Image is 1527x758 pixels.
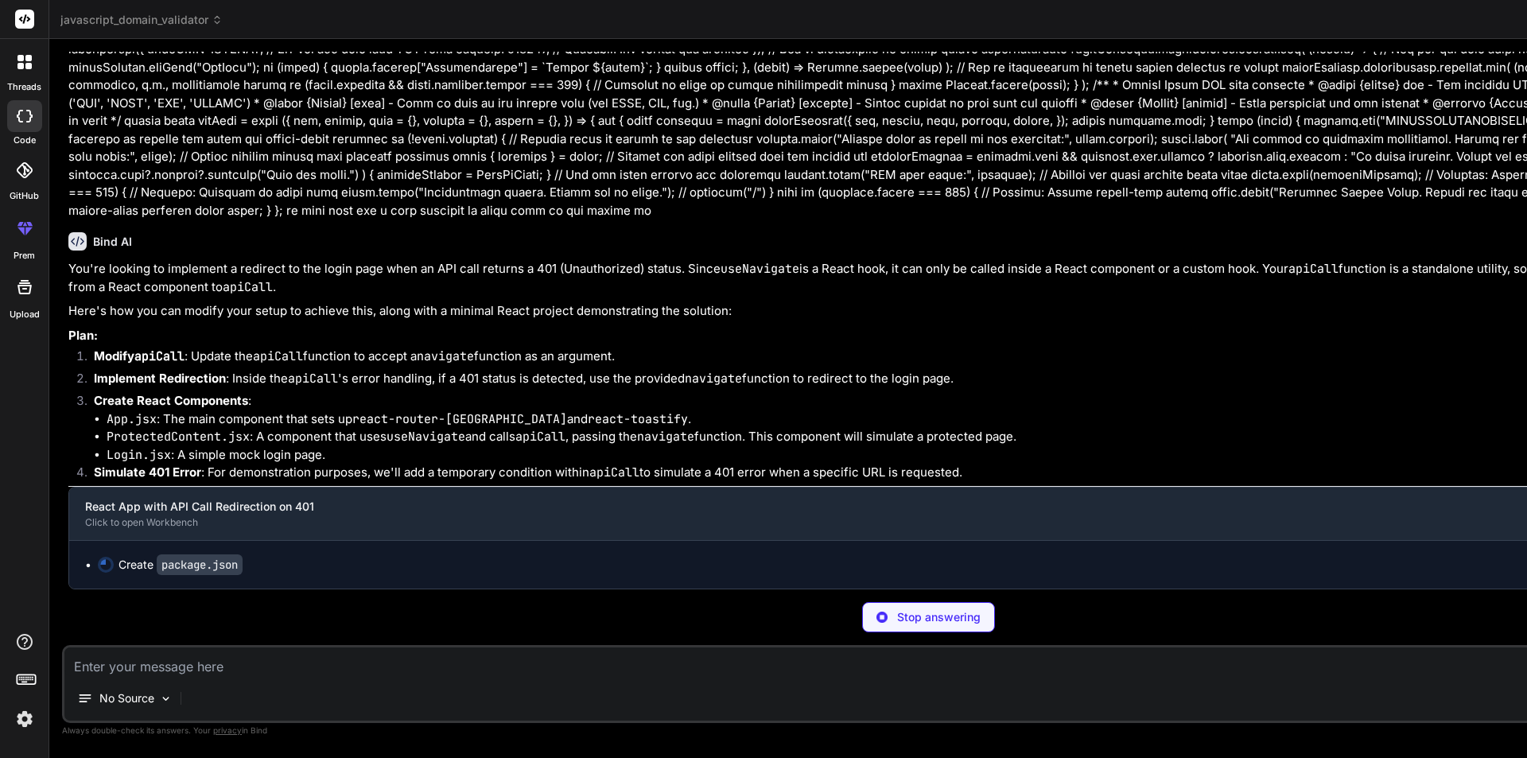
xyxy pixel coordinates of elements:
code: navigate [685,371,742,387]
strong: Simulate 401 Error [94,465,201,480]
code: apiCall [589,465,639,480]
code: apiCall [1288,261,1339,277]
code: Login.jsx [107,447,171,463]
strong: Modify [94,348,185,363]
label: Upload [10,308,40,321]
span: privacy [213,725,242,735]
code: react-router-[GEOGRAPHIC_DATA] [352,411,567,427]
code: ProtectedContent.jsx [107,429,250,445]
code: react-toastify [588,411,688,427]
label: GitHub [10,189,39,203]
code: apiCall [223,279,273,295]
label: code [14,134,36,147]
code: App.jsx [107,411,157,427]
code: useNavigate [387,429,465,445]
strong: Implement Redirection [94,371,226,386]
label: prem [14,249,35,262]
img: settings [11,706,38,733]
code: package.json [157,554,243,575]
strong: Create React Components [94,393,248,408]
code: apiCall [515,429,565,445]
div: Create [119,557,243,573]
p: Stop answering [897,609,981,625]
h6: Bind AI [93,234,132,250]
code: useNavigate [721,261,799,277]
code: apiCall [253,348,303,364]
p: No Source [99,690,154,706]
code: apiCall [134,348,185,364]
img: Pick Models [159,692,173,706]
code: navigate [637,429,694,445]
label: threads [7,80,41,94]
code: navigate [417,348,474,364]
strong: Plan: [68,328,98,343]
code: apiCall [288,371,338,387]
span: javascript_domain_validator [60,12,223,28]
